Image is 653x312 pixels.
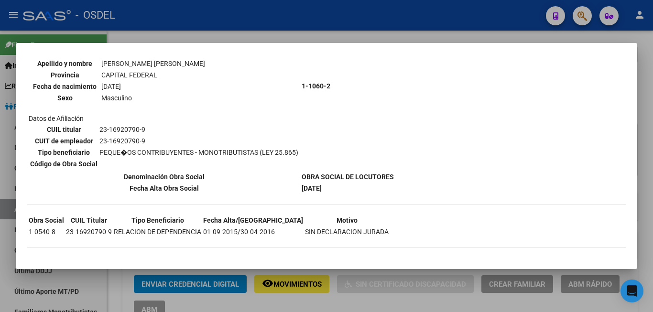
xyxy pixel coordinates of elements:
[28,215,65,226] th: Obra Social
[30,124,98,135] th: CUIL titular
[101,81,206,92] td: [DATE]
[30,159,98,169] th: Código de Obra Social
[302,173,394,181] b: OBRA SOCIAL DE LOCUTORES
[28,226,65,237] td: 1-0540-8
[113,226,202,237] td: RELACION DE DEPENDENCIA
[203,226,304,237] td: 01-09-2015/30-04-2016
[65,215,112,226] th: CUIL Titular
[28,172,300,182] th: Denominación Obra Social
[113,215,202,226] th: Tipo Beneficiario
[30,58,100,69] th: Apellido y nombre
[99,147,299,158] td: PEQUE�OS CONTRIBUYENTES - MONOTRIBUTISTAS (LEY 25.865)
[203,215,304,226] th: Fecha Alta/[GEOGRAPHIC_DATA]
[302,184,322,192] b: [DATE]
[302,82,330,90] b: 1-1060-2
[30,81,100,92] th: Fecha de nacimiento
[30,147,98,158] th: Tipo beneficiario
[30,136,98,146] th: CUIT de empleador
[99,124,299,135] td: 23-16920790-9
[30,70,100,80] th: Provincia
[99,136,299,146] td: 23-16920790-9
[305,215,389,226] th: Motivo
[101,58,206,69] td: [PERSON_NAME] [PERSON_NAME]
[65,226,112,237] td: 23-16920790-9
[620,280,643,302] div: Open Intercom Messenger
[305,226,389,237] td: SIN DECLARACION JURADA
[30,93,100,103] th: Sexo
[101,70,206,80] td: CAPITAL FEDERAL
[28,183,300,194] th: Fecha Alta Obra Social
[101,93,206,103] td: Masculino
[28,1,300,171] td: Datos personales Datos de Afiliación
